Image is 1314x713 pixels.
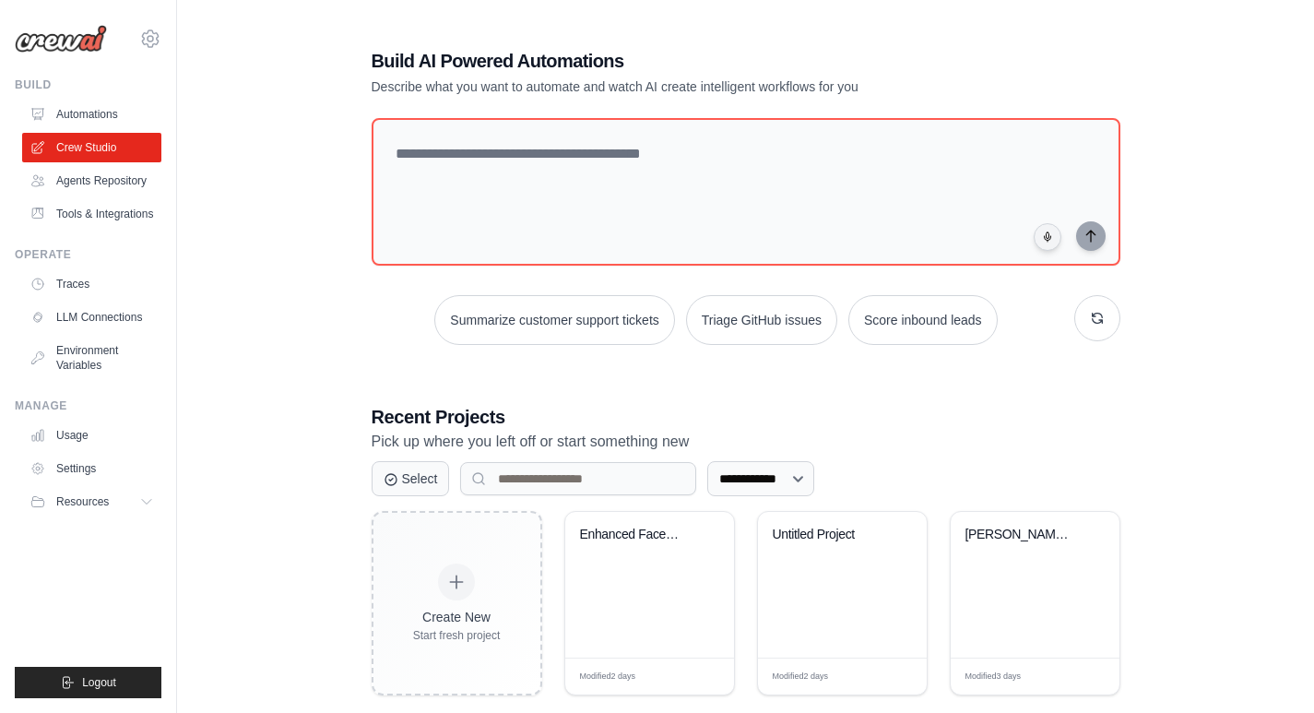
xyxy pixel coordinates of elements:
[15,77,161,92] div: Build
[15,247,161,262] div: Operate
[1034,223,1061,251] button: Click to speak your automation idea
[22,100,161,129] a: Automations
[580,671,636,683] span: Modified 2 days
[434,295,674,345] button: Summarize customer support tickets
[882,670,898,683] span: Edit
[413,628,501,643] div: Start fresh project
[1074,295,1120,341] button: Get new suggestions
[22,303,161,332] a: LLM Connections
[372,77,991,96] p: Describe what you want to automate and watch AI create intelligent workflows for you
[82,675,116,690] span: Logout
[22,269,161,299] a: Traces
[965,671,1022,683] span: Modified 3 days
[848,295,998,345] button: Score inbound leads
[580,527,692,543] div: Enhanced Facebook Vehicle Listing Generator with Modifications Analysis
[22,166,161,196] a: Agents Repository
[15,667,161,698] button: Logout
[686,295,837,345] button: Triage GitHub issues
[22,487,161,517] button: Resources
[965,527,1077,543] div: Brad's Chevrolet Lead Generation Analysis
[22,133,161,162] a: Crew Studio
[773,671,829,683] span: Modified 2 days
[56,494,109,509] span: Resources
[372,461,450,496] button: Select
[413,608,501,626] div: Create New
[372,404,1120,430] h3: Recent Projects
[372,48,991,74] h1: Build AI Powered Automations
[690,670,705,683] span: Edit
[22,421,161,450] a: Usage
[773,527,884,543] div: Untitled Project
[22,336,161,380] a: Environment Variables
[15,398,161,413] div: Manage
[22,199,161,229] a: Tools & Integrations
[22,454,161,483] a: Settings
[15,25,107,53] img: Logo
[1075,670,1091,683] span: Edit
[372,430,1120,454] p: Pick up where you left off or start something new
